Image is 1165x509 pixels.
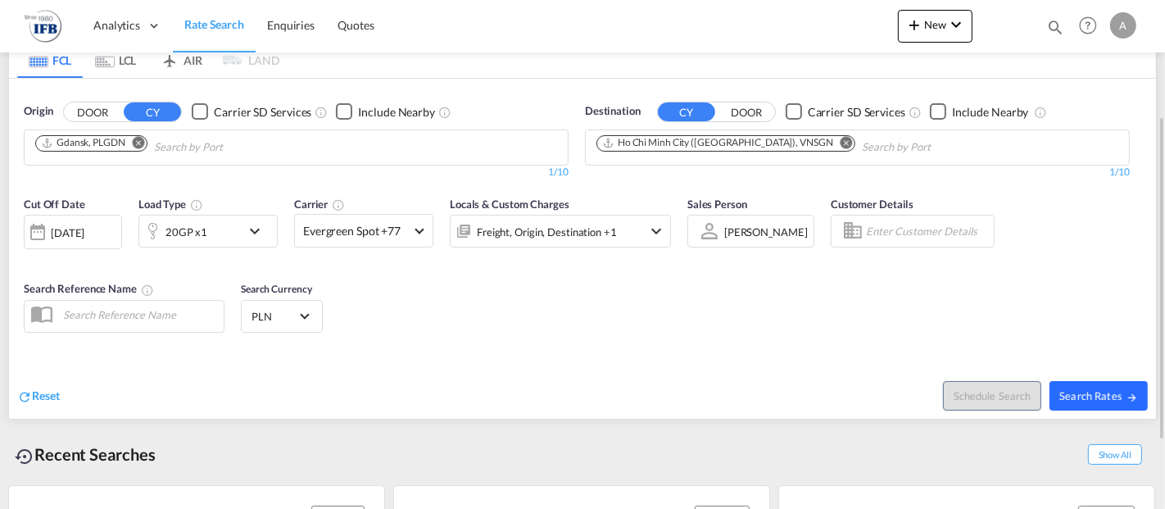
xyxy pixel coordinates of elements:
input: Enter Customer Details [866,219,989,243]
md-tab-item: AIR [148,42,214,78]
div: A [1110,12,1136,39]
md-icon: icon-arrow-right [1126,392,1138,403]
md-pagination-wrapper: Use the left and right arrow keys to navigate between tabs [17,42,279,78]
span: Cut Off Date [24,198,85,211]
md-icon: Unchecked: Search for CY (Container Yard) services for all selected carriers.Checked : Search for... [315,106,328,119]
span: Enquiries [267,18,315,32]
md-icon: icon-chevron-down [245,221,273,241]
button: DOOR [718,102,775,121]
input: Chips input. [154,134,310,161]
button: Search Ratesicon-arrow-right [1049,381,1148,411]
div: Include Nearby [952,104,1029,120]
md-icon: icon-airplane [160,51,179,63]
span: Carrier [294,198,345,211]
md-checkbox: Checkbox No Ink [786,103,905,120]
md-select: Select Currency: zł PLNPoland Zloty [250,304,314,328]
div: Carrier SD Services [214,104,311,120]
md-icon: icon-backup-restore [15,447,34,466]
div: Include Nearby [358,104,435,120]
button: Note: By default Schedule search will only considerorigin ports, destination ports and cut off da... [943,381,1041,411]
div: Freight Origin Destination Factory Stuffing [477,220,617,243]
span: Sales Person [687,198,747,211]
md-icon: icon-information-outline [190,198,203,211]
md-icon: icon-chevron-down [946,15,966,34]
md-icon: Unchecked: Ignores neighbouring ports when fetching rates.Checked : Includes neighbouring ports w... [1034,106,1047,119]
div: Gdansk, PLGDN [41,136,125,150]
span: Help [1074,11,1102,39]
div: 20GP x1icon-chevron-down [138,215,278,248]
div: Ho Chi Minh City (Saigon), VNSGN [602,136,833,150]
span: Evergreen Spot +77 [303,223,410,239]
input: Search Reference Name [55,302,224,327]
button: DOOR [64,102,121,121]
span: PLN [252,309,297,324]
span: Destination [585,103,641,120]
span: New [904,18,966,31]
md-checkbox: Checkbox No Ink [192,103,311,120]
div: Freight Origin Destination Factory Stuffingicon-chevron-down [450,215,671,248]
div: [DATE] [24,215,122,249]
button: Remove [122,136,147,152]
span: Rate Search [184,17,244,31]
md-chips-wrap: Chips container. Use arrow keys to select chips. [594,130,1024,161]
md-checkbox: Checkbox No Ink [930,103,1029,120]
div: icon-refreshReset [17,388,60,406]
div: 1/10 [585,166,1130,180]
span: Origin [24,103,53,120]
div: icon-magnify [1046,18,1064,43]
div: Press delete to remove this chip. [602,136,836,150]
span: Quotes [338,18,374,32]
md-icon: Unchecked: Ignores neighbouring ports when fetching rates.Checked : Includes neighbouring ports w... [438,106,451,119]
span: Search Rates [1059,389,1138,402]
div: Press delete to remove this chip. [41,136,129,150]
input: Chips input. [862,134,1018,161]
div: [DATE] [51,225,84,240]
md-tab-item: FCL [17,42,83,78]
md-tab-item: LCL [83,42,148,78]
md-select: Sales Person: Agata Wojczyńska [723,220,809,243]
button: Remove [830,136,854,152]
md-icon: icon-magnify [1046,18,1064,36]
div: Recent Searches [8,436,162,473]
md-datepicker: Select [24,248,36,270]
md-icon: The selected Trucker/Carrierwill be displayed in the rate results If the rates are from another f... [332,198,345,211]
button: CY [124,102,181,121]
img: 2b726980256c11eeaa87296e05903fd5.png [25,7,61,44]
div: OriginDOOR CY Checkbox No InkUnchecked: Search for CY (Container Yard) services for all selected ... [9,79,1156,419]
div: Help [1074,11,1110,41]
md-icon: Your search will be saved by the below given name [141,284,154,297]
span: Load Type [138,198,203,211]
md-icon: icon-chevron-down [646,221,666,241]
md-icon: icon-plus 400-fg [904,15,924,34]
div: 1/10 [24,166,569,180]
md-icon: Unchecked: Search for CY (Container Yard) services for all selected carriers.Checked : Search for... [909,106,922,119]
span: Search Currency [241,283,312,295]
button: CY [658,102,715,121]
button: icon-plus 400-fgNewicon-chevron-down [898,10,972,43]
md-icon: icon-refresh [17,389,32,404]
md-checkbox: Checkbox No Ink [336,103,435,120]
span: Search Reference Name [24,282,154,295]
span: Locals & Custom Charges [450,198,569,211]
div: [PERSON_NAME] [724,225,808,239]
div: 20GP x1 [165,220,207,243]
div: Carrier SD Services [808,104,905,120]
span: Show All [1088,444,1142,465]
span: Reset [32,389,60,402]
md-chips-wrap: Chips container. Use arrow keys to select chips. [33,130,316,161]
span: Customer Details [831,198,913,211]
span: Analytics [93,17,140,34]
